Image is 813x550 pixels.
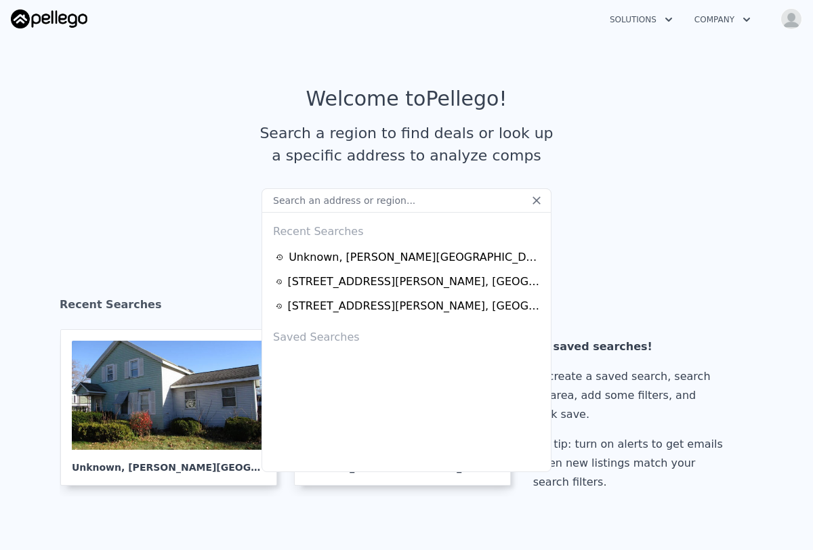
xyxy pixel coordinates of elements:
[276,249,541,266] a: Unknown, [PERSON_NAME][GEOGRAPHIC_DATA],NY 12839
[72,450,266,474] div: Unknown , [PERSON_NAME][GEOGRAPHIC_DATA]
[533,337,728,356] div: No saved searches!
[288,298,541,314] div: [STREET_ADDRESS][PERSON_NAME] , [GEOGRAPHIC_DATA] , FL 32210
[533,435,728,492] div: Pro tip: turn on alerts to get emails when new listings match your search filters.
[255,122,558,167] div: Search a region to find deals or look up a specific address to analyze comps
[533,367,728,424] div: To create a saved search, search an area, add some filters, and click save.
[599,7,684,32] button: Solutions
[268,318,545,351] div: Saved Searches
[262,188,551,213] input: Search an address or region...
[780,8,802,30] img: avatar
[306,87,507,111] div: Welcome to Pellego !
[268,213,545,245] div: Recent Searches
[276,298,541,314] a: [STREET_ADDRESS][PERSON_NAME], [GEOGRAPHIC_DATA],FL 32210
[11,9,87,28] img: Pellego
[60,286,753,329] div: Recent Searches
[60,329,288,486] a: Unknown, [PERSON_NAME][GEOGRAPHIC_DATA]
[289,249,541,266] div: Unknown , [PERSON_NAME][GEOGRAPHIC_DATA] , NY 12839
[288,274,541,290] div: [STREET_ADDRESS][PERSON_NAME] , [GEOGRAPHIC_DATA] , FL 32216
[684,7,762,32] button: Company
[276,274,541,290] a: [STREET_ADDRESS][PERSON_NAME], [GEOGRAPHIC_DATA],FL 32216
